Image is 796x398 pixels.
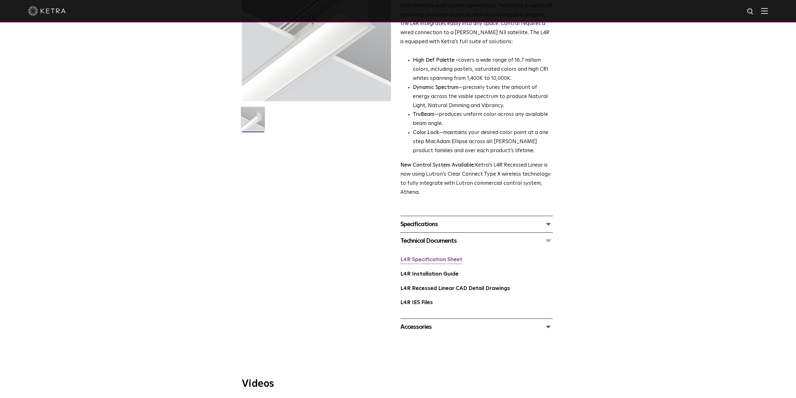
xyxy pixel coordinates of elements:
div: Technical Documents [400,236,553,246]
div: Accessories [400,322,553,332]
p: Ketra’s L4R Recessed Linear is now using Lutron’s Clear Connect Type X wireless technology to ful... [400,161,553,197]
strong: Dynamic Spectrum [413,85,459,90]
p: covers a wide range of 16.7 million colors, including pastels, saturated colors and high CRI whit... [413,56,553,83]
strong: Color Lock [413,130,439,135]
div: Specifications [400,219,553,229]
a: L4R Recessed Linear CAD Detail Drawings [400,286,510,291]
img: ketra-logo-2019-white [28,6,66,16]
a: L4R IES Files [400,300,433,305]
strong: New Control System Available: [400,163,475,168]
strong: High Def Palette - [413,58,458,63]
img: search icon [747,8,754,16]
li: —precisely tunes the amount of energy across the visible spectrum to produce Natural Light, Natur... [413,83,553,111]
a: L4R Specification Sheet [400,257,462,262]
img: L4R-2021-Web-Square [241,107,265,136]
strong: TruBeam [413,112,434,117]
h3: Videos [242,379,555,389]
img: Hamburger%20Nav.svg [761,8,768,14]
li: —produces uniform color across any available beam angle. [413,110,553,128]
li: —maintains your desired color point at a one step MacAdam Ellipse across all [PERSON_NAME] produc... [413,128,553,156]
a: L4R Installation Guide [400,271,459,277]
